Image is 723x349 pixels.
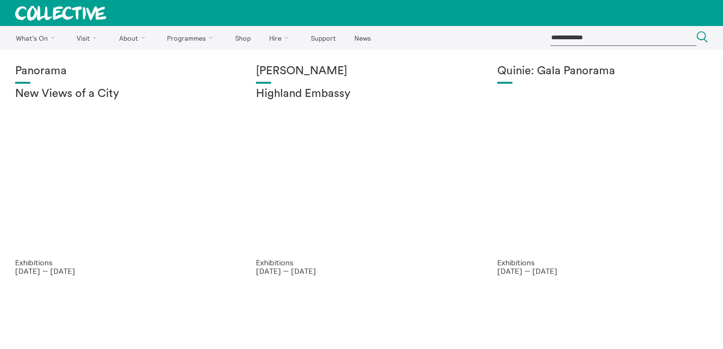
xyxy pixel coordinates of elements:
[8,26,67,50] a: What's On
[159,26,225,50] a: Programmes
[256,65,467,78] h1: [PERSON_NAME]
[241,50,482,290] a: Solar wheels 17 [PERSON_NAME] Highland Embassy Exhibitions [DATE] — [DATE]
[302,26,344,50] a: Support
[256,267,467,275] p: [DATE] — [DATE]
[346,26,379,50] a: News
[497,65,708,78] h1: Quinie: Gala Panorama
[497,258,708,267] p: Exhibitions
[15,65,226,78] h1: Panorama
[111,26,157,50] a: About
[227,26,259,50] a: Shop
[261,26,301,50] a: Hire
[15,258,226,267] p: Exhibitions
[15,87,226,101] h2: New Views of a City
[497,267,708,275] p: [DATE] — [DATE]
[256,87,467,101] h2: Highland Embassy
[69,26,109,50] a: Visit
[15,267,226,275] p: [DATE] — [DATE]
[256,258,467,267] p: Exhibitions
[482,50,723,290] a: Josie Vallely Quinie: Gala Panorama Exhibitions [DATE] — [DATE]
